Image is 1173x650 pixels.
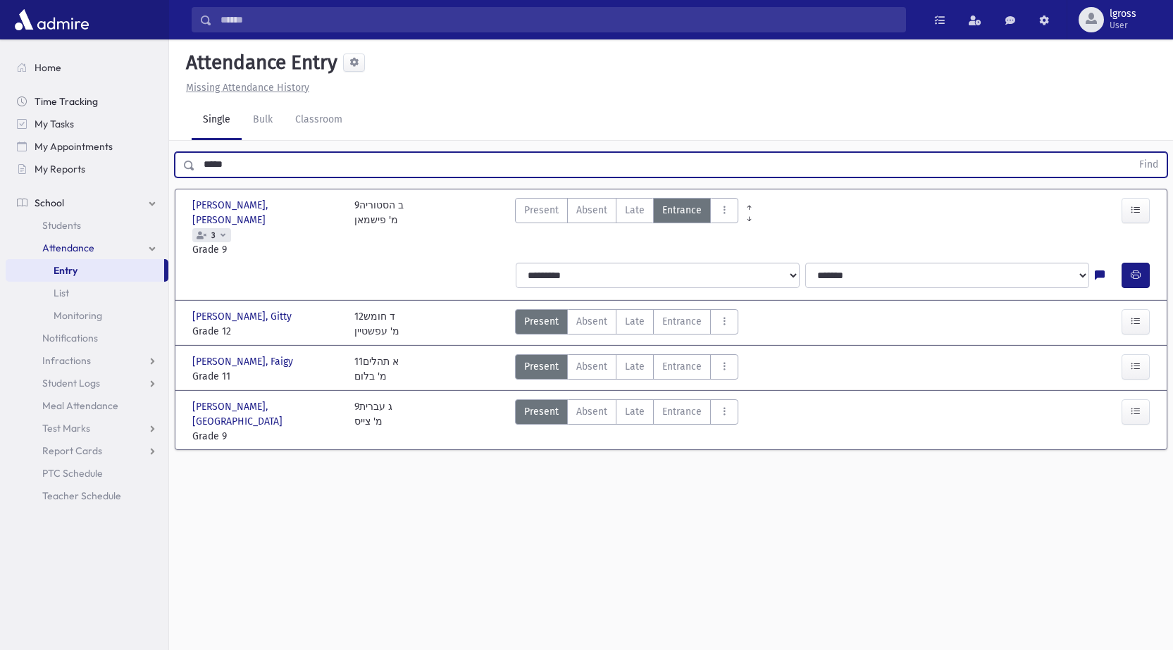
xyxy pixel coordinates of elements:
span: Late [625,404,645,419]
span: List [54,287,69,299]
img: AdmirePro [11,6,92,34]
span: My Appointments [35,140,113,153]
a: Infractions [6,349,168,372]
div: 11א תהלים מ' בלום [354,354,399,384]
div: 12ד חומש מ' עפשטיין [354,309,399,339]
a: Students [6,214,168,237]
span: Entrance [662,404,702,419]
div: AttTypes [515,354,738,384]
span: [PERSON_NAME], [PERSON_NAME] [192,198,340,227]
span: Notifications [42,332,98,344]
span: Attendance [42,242,94,254]
span: Absent [576,404,607,419]
span: Present [524,203,559,218]
span: Late [625,314,645,329]
span: Home [35,61,61,74]
span: PTC Schedule [42,467,103,480]
a: My Reports [6,158,168,180]
div: 9ב הסטוריה מ' פישמאן [354,198,404,257]
span: Grade 9 [192,242,340,257]
span: Teacher Schedule [42,489,121,502]
a: Test Marks [6,417,168,439]
span: Infractions [42,354,91,367]
span: Students [42,219,81,232]
u: Missing Attendance History [186,82,309,94]
a: Attendance [6,237,168,259]
span: Meal Attendance [42,399,118,412]
span: Present [524,359,559,374]
span: Absent [576,359,607,374]
a: School [6,192,168,214]
span: [PERSON_NAME], [GEOGRAPHIC_DATA] [192,399,340,429]
span: Grade 11 [192,369,340,384]
a: Notifications [6,327,168,349]
a: Meal Attendance [6,394,168,417]
button: Find [1131,153,1167,177]
a: My Tasks [6,113,168,135]
span: lgross [1110,8,1136,20]
a: Missing Attendance History [180,82,309,94]
a: Monitoring [6,304,168,327]
a: Classroom [284,101,354,140]
span: [PERSON_NAME], Gitty [192,309,294,324]
span: School [35,196,64,209]
span: Entrance [662,314,702,329]
a: Teacher Schedule [6,485,168,507]
span: Entrance [662,359,702,374]
span: Test Marks [42,422,90,435]
span: Late [625,359,645,374]
span: User [1110,20,1136,31]
input: Search [212,7,905,32]
div: AttTypes [515,198,738,257]
a: Student Logs [6,372,168,394]
span: Present [524,404,559,419]
a: Single [192,101,242,140]
span: My Reports [35,163,85,175]
span: Absent [576,314,607,329]
div: 9ג עברית מ' צייס [354,399,392,444]
span: Entry [54,264,77,277]
span: Absent [576,203,607,218]
span: 3 [209,231,218,240]
span: Present [524,314,559,329]
a: Report Cards [6,439,168,462]
span: Student Logs [42,377,100,389]
div: AttTypes [515,309,738,339]
span: Late [625,203,645,218]
span: Report Cards [42,444,102,457]
a: Bulk [242,101,284,140]
span: Time Tracking [35,95,98,108]
a: Entry [6,259,164,282]
span: My Tasks [35,118,74,130]
span: Grade 9 [192,429,340,444]
a: Time Tracking [6,90,168,113]
a: My Appointments [6,135,168,158]
span: Grade 12 [192,324,340,339]
a: Home [6,56,168,79]
div: AttTypes [515,399,738,444]
span: [PERSON_NAME], Faigy [192,354,296,369]
a: List [6,282,168,304]
h5: Attendance Entry [180,51,337,75]
a: PTC Schedule [6,462,168,485]
span: Entrance [662,203,702,218]
span: Monitoring [54,309,102,322]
